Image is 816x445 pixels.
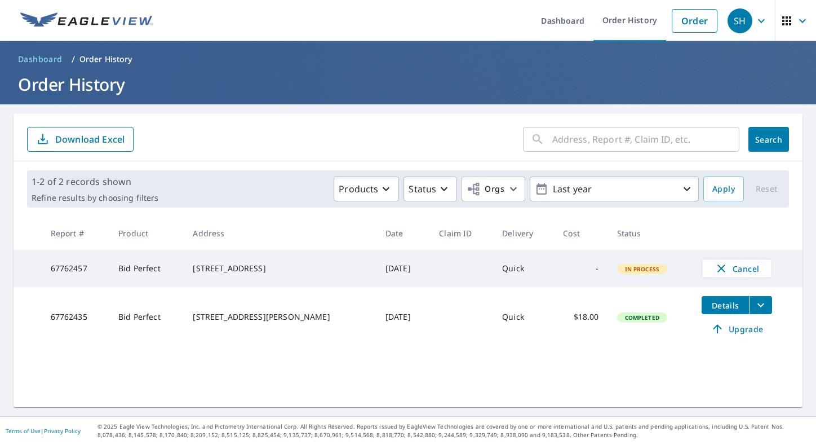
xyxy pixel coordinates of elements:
[749,296,772,314] button: filesDropdownBtn-67762435
[713,262,760,275] span: Cancel
[462,177,525,201] button: Orgs
[6,427,41,435] a: Terms of Use
[32,193,158,203] p: Refine results by choosing filters
[376,250,430,287] td: [DATE]
[376,217,430,250] th: Date
[79,54,132,65] p: Order History
[42,217,110,250] th: Report #
[757,134,780,145] span: Search
[109,217,184,250] th: Product
[618,265,667,273] span: In Process
[184,217,376,250] th: Address
[712,182,735,196] span: Apply
[493,250,554,287] td: Quick
[702,320,772,338] a: Upgrade
[702,296,749,314] button: detailsBtn-67762435
[193,311,367,323] div: [STREET_ADDRESS][PERSON_NAME]
[467,182,504,196] span: Orgs
[703,177,744,201] button: Apply
[409,182,436,196] p: Status
[608,217,693,250] th: Status
[109,287,184,347] td: Bid Perfect
[554,287,607,347] td: $18.00
[27,127,134,152] button: Download Excel
[97,422,810,439] p: © 2025 Eagle View Technologies, Inc. and Pictometry International Corp. All Rights Reserved. Repo...
[708,322,765,336] span: Upgrade
[32,175,158,188] p: 1-2 of 2 records shown
[334,177,399,201] button: Products
[14,50,67,68] a: Dashboard
[493,287,554,347] td: Quick
[548,179,680,199] p: Last year
[554,250,607,287] td: -
[708,300,742,311] span: Details
[702,259,772,278] button: Cancel
[672,9,717,33] a: Order
[618,314,666,321] span: Completed
[376,287,430,347] td: [DATE]
[42,250,110,287] td: 67762457
[430,217,493,250] th: Claim ID
[44,427,81,435] a: Privacy Policy
[55,133,125,146] p: Download Excel
[552,124,739,155] input: Address, Report #, Claim ID, etc.
[6,428,81,434] p: |
[109,250,184,287] td: Bid Perfect
[748,127,789,152] button: Search
[403,177,457,201] button: Status
[728,8,752,33] div: SH
[14,73,802,96] h1: Order History
[72,52,75,66] li: /
[20,12,153,29] img: EV Logo
[18,54,63,65] span: Dashboard
[193,263,367,274] div: [STREET_ADDRESS]
[493,217,554,250] th: Delivery
[530,177,699,201] button: Last year
[42,287,110,347] td: 67762435
[14,50,802,68] nav: breadcrumb
[339,182,378,196] p: Products
[554,217,607,250] th: Cost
